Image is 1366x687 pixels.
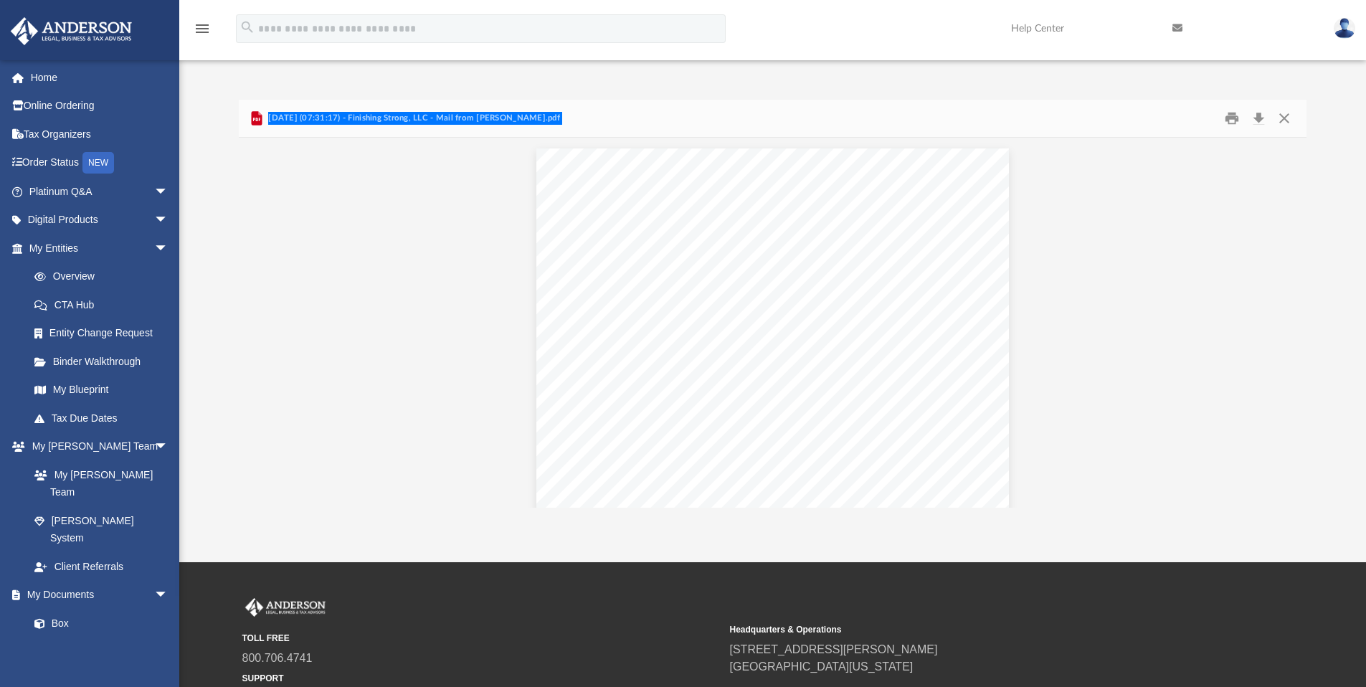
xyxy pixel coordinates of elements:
[194,20,211,37] i: menu
[154,177,183,207] span: arrow_drop_down
[10,206,190,234] a: Digital Productsarrow_drop_down
[239,19,255,35] i: search
[194,27,211,37] a: menu
[242,652,313,664] a: 800.706.4741
[20,290,190,319] a: CTA Hub
[20,638,183,666] a: Meeting Minutes
[154,432,183,462] span: arrow_drop_down
[10,432,183,461] a: My [PERSON_NAME] Teamarrow_drop_down
[10,63,190,92] a: Home
[20,460,176,506] a: My [PERSON_NAME] Team
[1271,108,1297,130] button: Close
[154,234,183,263] span: arrow_drop_down
[242,672,720,685] small: SUPPORT
[20,609,176,638] a: Box
[20,347,190,376] a: Binder Walkthrough
[730,623,1208,636] small: Headquarters & Operations
[1246,108,1271,130] button: Download
[242,632,720,645] small: TOLL FREE
[1334,18,1355,39] img: User Pic
[239,100,1307,508] div: Preview
[536,138,1009,526] div: Page 1
[10,148,190,178] a: Order StatusNEW
[730,660,914,673] a: [GEOGRAPHIC_DATA][US_STATE]
[239,138,1307,508] div: Document Viewer
[10,177,190,206] a: Platinum Q&Aarrow_drop_down
[239,138,1307,508] div: File preview
[20,506,183,552] a: [PERSON_NAME] System
[20,552,183,581] a: Client Referrals
[154,206,183,235] span: arrow_drop_down
[10,234,190,262] a: My Entitiesarrow_drop_down
[20,376,183,404] a: My Blueprint
[265,112,560,125] span: [DATE] (07:31:17) - Finishing Strong, LLC - Mail from [PERSON_NAME].pdf
[10,120,190,148] a: Tax Organizers
[6,17,136,45] img: Anderson Advisors Platinum Portal
[730,643,938,655] a: [STREET_ADDRESS][PERSON_NAME]
[154,581,183,610] span: arrow_drop_down
[20,404,190,432] a: Tax Due Dates
[20,319,190,348] a: Entity Change Request
[10,581,183,610] a: My Documentsarrow_drop_down
[10,92,190,120] a: Online Ordering
[1218,108,1246,130] button: Print
[20,262,190,291] a: Overview
[82,152,114,174] div: NEW
[242,598,328,617] img: Anderson Advisors Platinum Portal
